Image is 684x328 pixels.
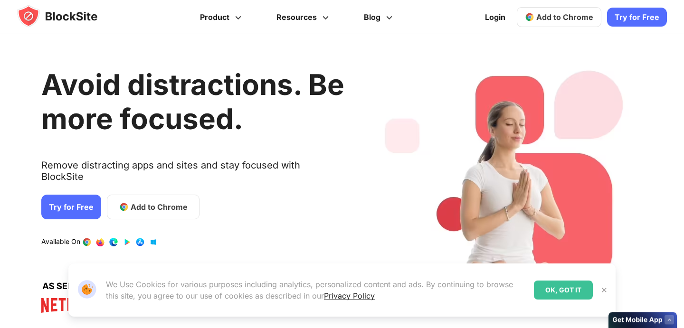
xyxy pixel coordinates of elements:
div: OK, GOT IT [534,281,593,300]
a: Privacy Policy [324,291,375,300]
span: Add to Chrome [536,12,593,22]
p: We Use Cookies for various purposes including analytics, personalized content and ads. By continu... [106,279,526,301]
span: Add to Chrome [131,201,188,213]
h1: Avoid distractions. Be more focused. [41,67,344,136]
a: Try for Free [41,195,101,219]
text: Remove distracting apps and sites and stay focused with BlockSite [41,159,344,190]
button: Close [598,284,610,296]
a: Add to Chrome [517,7,601,27]
text: Available On [41,237,80,247]
a: Add to Chrome [107,195,199,219]
img: chrome-icon.svg [525,12,534,22]
img: blocksite-icon.5d769676.svg [17,5,116,28]
a: Try for Free [607,8,667,27]
a: Login [479,6,511,28]
img: Close [600,286,608,294]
